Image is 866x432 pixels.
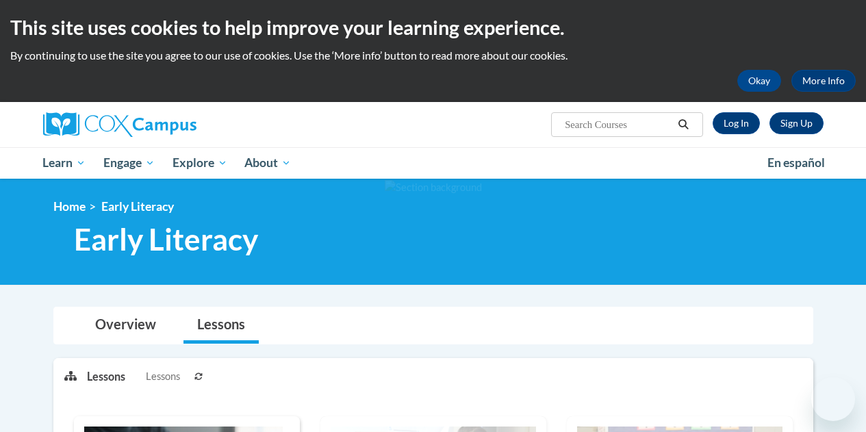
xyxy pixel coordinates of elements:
[235,147,300,179] a: About
[10,48,856,63] p: By continuing to use the site you agree to our use of cookies. Use the ‘More info’ button to read...
[34,147,95,179] a: Learn
[244,155,291,171] span: About
[673,116,693,133] button: Search
[737,70,781,92] button: Okay
[53,199,86,214] a: Home
[713,112,760,134] a: Log In
[811,377,855,421] iframe: Button to launch messaging window
[81,307,170,344] a: Overview
[146,369,180,384] span: Lessons
[385,180,482,195] img: Section background
[759,149,834,177] a: En español
[769,112,824,134] a: Register
[43,112,290,137] a: Cox Campus
[173,155,227,171] span: Explore
[94,147,164,179] a: Engage
[767,155,825,170] span: En español
[10,14,856,41] h2: This site uses cookies to help improve your learning experience.
[563,116,673,133] input: Search Courses
[43,112,196,137] img: Cox Campus
[74,221,258,257] span: Early Literacy
[33,147,834,179] div: Main menu
[183,307,259,344] a: Lessons
[791,70,856,92] a: More Info
[164,147,236,179] a: Explore
[101,199,174,214] span: Early Literacy
[677,120,689,130] i: 
[87,369,125,384] p: Lessons
[42,155,86,171] span: Learn
[103,155,155,171] span: Engage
